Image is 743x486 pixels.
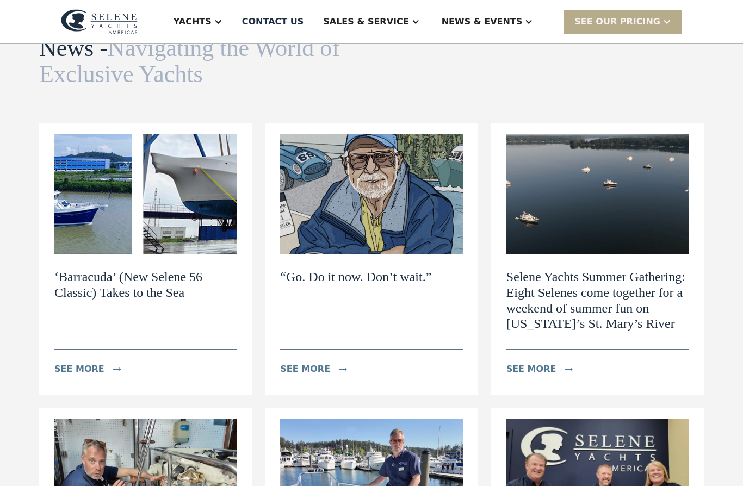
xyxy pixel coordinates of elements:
img: logo [61,9,138,34]
h2: ‘Barracuda’ (New Selene 56 Classic) Takes to the Sea [54,270,237,301]
span: Navigating the World of Exclusive Yachts [39,35,340,88]
img: Selene Yachts Summer Gathering: Eight Selenes come together for a weekend of summer fun on Maryla... [506,134,689,254]
h1: News - [39,36,354,89]
h2: “Go. Do it now. Don’t wait.” [280,270,431,285]
img: icon [565,368,573,372]
div: News & EVENTS [442,15,523,28]
a: “Go. Do it now. Don’t wait.” “Go. Do it now. Don’t wait.”see moreicon [265,123,478,396]
div: SEE Our Pricing [574,15,660,28]
a: ‘Barracuda’ (New Selene 56 Classic) Takes to the Sea‘Barracuda’ (New Selene 56 Classic) Takes to ... [39,123,252,396]
div: see more [54,363,104,376]
div: SEE Our Pricing [564,10,682,33]
a: Selene Yachts Summer Gathering: Eight Selenes come together for a weekend of summer fun on Maryla... [491,123,704,396]
img: ‘Barracuda’ (New Selene 56 Classic) Takes to the Sea [54,134,237,254]
h2: Selene Yachts Summer Gathering: Eight Selenes come together for a weekend of summer fun on [US_ST... [506,270,689,332]
img: “Go. Do it now. Don’t wait.” [280,134,462,254]
img: icon [339,368,347,372]
div: Contact US [242,15,304,28]
div: Yachts [174,15,212,28]
div: see more [506,363,556,376]
div: see more [280,363,330,376]
div: Sales & Service [323,15,408,28]
img: icon [113,368,121,372]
